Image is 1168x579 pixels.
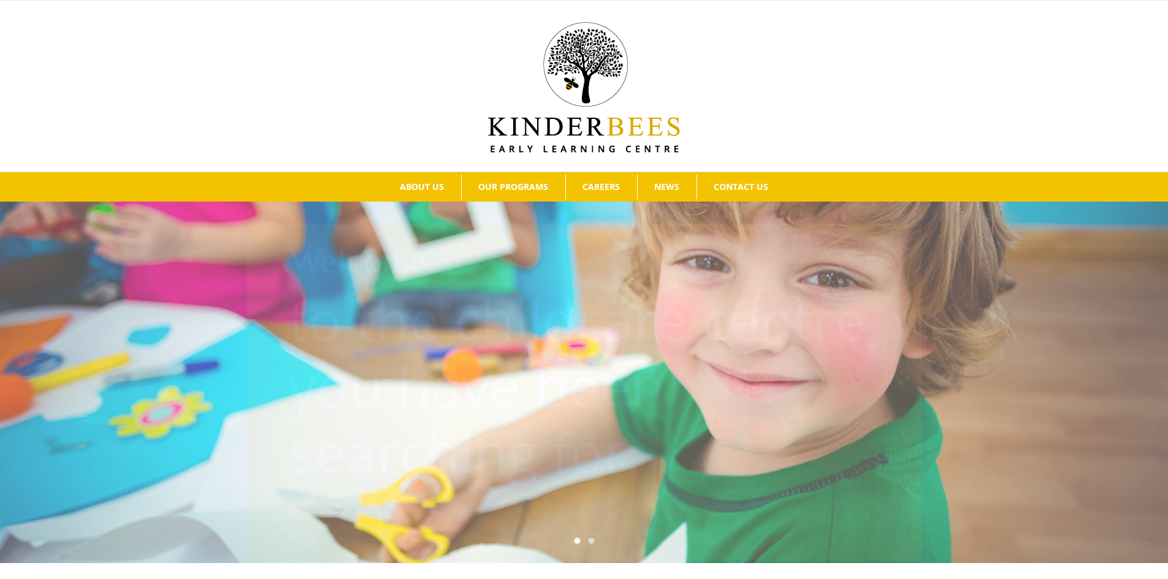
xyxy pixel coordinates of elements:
a: NEWS [638,175,697,199]
a: CAREERS [566,175,637,199]
img: Kinder Bees Logo [488,22,680,153]
a: OUR PROGRAMS [462,175,565,199]
span: CONTACT US [714,183,768,191]
a: Learn More [289,512,381,540]
a: 2 [588,537,595,544]
span: CAREERS [582,183,620,191]
nav: Main Menu [18,172,1150,202]
a: ABOUT US [383,175,461,199]
span: OUR PROGRAMS [478,183,548,191]
a: CONTACT US [697,175,785,199]
h1: Welcome... [289,235,912,286]
span: Learn More [308,521,362,531]
p: to the childcare centre you have been searching for. [289,286,886,485]
span: ABOUT US [400,183,444,191]
span: NEWS [654,183,679,191]
a: 1 [574,537,581,544]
